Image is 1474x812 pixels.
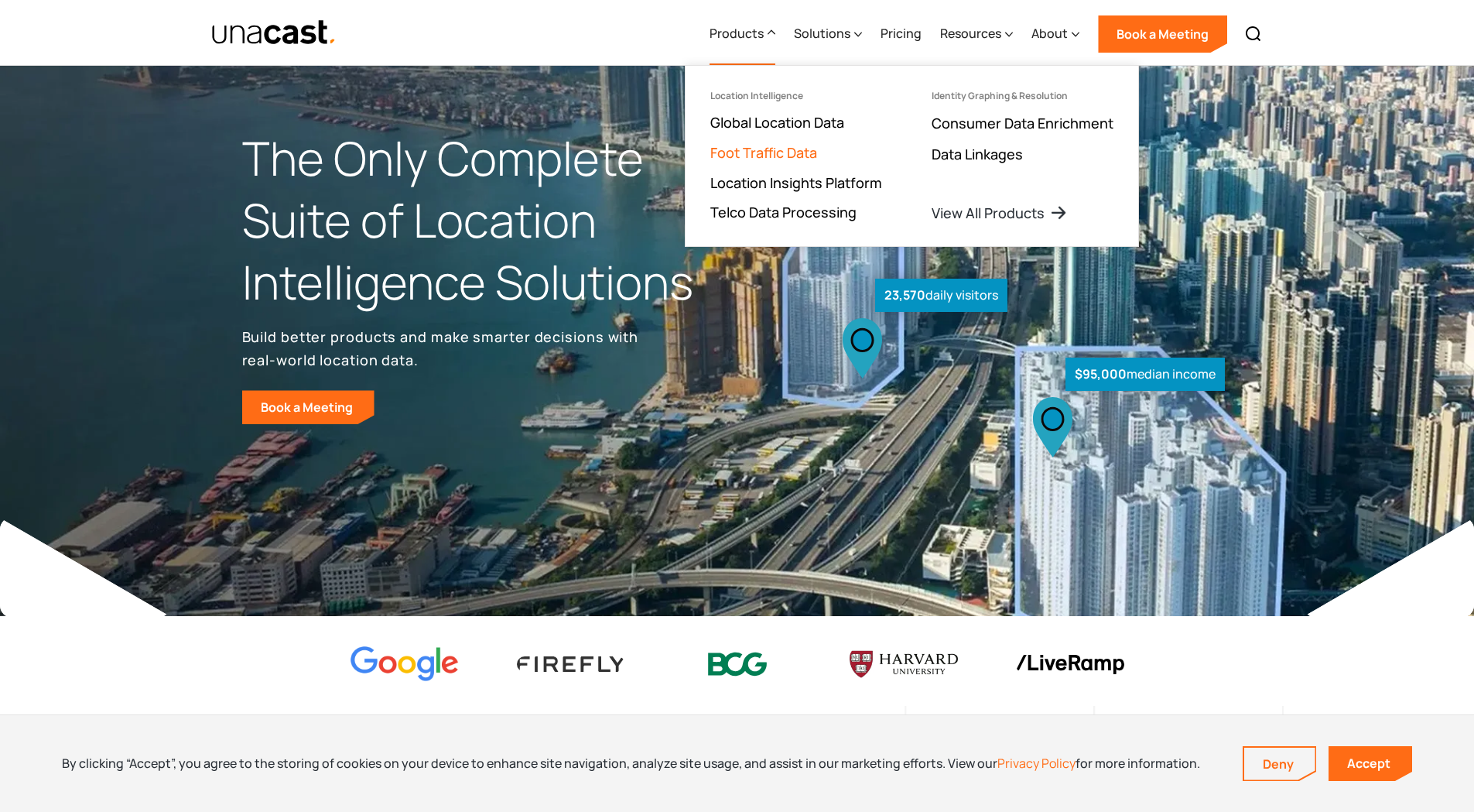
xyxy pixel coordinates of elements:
[850,646,958,683] img: Harvard U logo
[685,65,1139,247] nav: Products
[794,2,862,66] div: Solutions
[710,173,882,192] a: Location Insights Platform
[932,114,1113,132] a: Consumer Data Enrichment
[211,19,337,46] a: home
[517,656,625,671] img: Firefly Advertising logo
[1098,15,1227,53] a: Book a Meeting
[710,113,844,132] a: Global Location Data
[211,19,337,46] img: Unacast text logo
[932,145,1023,163] a: Data Linkages
[997,755,1076,772] a: Privacy Policy
[710,2,775,66] div: Products
[242,390,374,424] a: Book a Meeting
[932,91,1068,101] div: Identity Graphing & Resolution
[242,325,645,372] p: Build better products and make smarter decisions with real-world location data.
[1244,748,1315,780] a: Deny
[710,203,857,221] a: Telco Data Processing
[62,755,1200,772] div: By clicking “Accept”, you agree to the storing of cookies on your device to enhance site navigati...
[932,204,1068,222] a: View All Products
[884,286,925,303] strong: 23,570
[940,2,1013,66] div: Resources
[351,646,459,683] img: Google logo Color
[710,143,817,162] a: Foot Traffic Data
[710,91,803,101] div: Location Intelligence
[1031,24,1068,43] div: About
[1065,358,1225,391] div: median income
[683,642,792,687] img: BCG logo
[1031,2,1079,66] div: About
[242,128,737,313] h1: The Only Complete Suite of Location Intelligence Solutions
[710,24,764,43] div: Products
[875,279,1007,312] div: daily visitors
[940,24,1001,43] div: Resources
[881,2,922,66] a: Pricing
[1075,365,1127,382] strong: $95,000
[794,24,850,43] div: Solutions
[1329,746,1412,781] a: Accept
[1016,655,1124,674] img: liveramp logo
[1244,25,1263,43] img: Search icon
